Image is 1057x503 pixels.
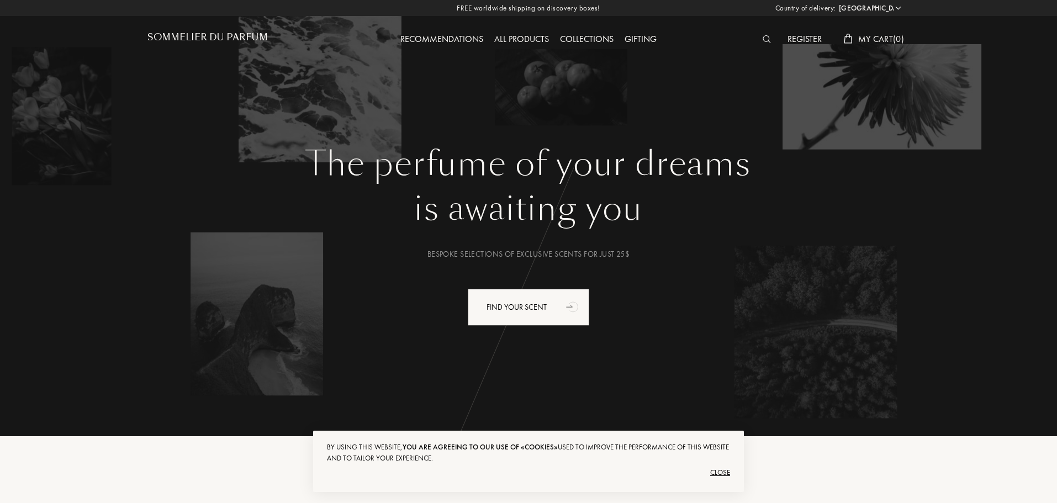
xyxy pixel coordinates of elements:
[619,33,662,45] a: Gifting
[554,33,619,45] a: Collections
[395,33,489,47] div: Recommendations
[619,33,662,47] div: Gifting
[156,184,901,234] div: is awaiting you
[775,3,836,14] span: Country of delivery:
[156,248,901,260] div: Bespoke selections of exclusive scents for just 25$
[554,33,619,47] div: Collections
[562,295,584,317] div: animation
[147,32,268,43] h1: Sommelier du Parfum
[763,35,771,43] img: search_icn_white.svg
[858,33,904,45] span: My Cart ( 0 )
[395,33,489,45] a: Recommendations
[782,33,827,47] div: Register
[459,289,598,326] a: Find your scentanimation
[327,464,730,481] div: Close
[489,33,554,47] div: All products
[468,289,589,326] div: Find your scent
[156,144,901,184] h1: The perfume of your dreams
[147,32,268,47] a: Sommelier du Parfum
[782,33,827,45] a: Register
[844,34,853,44] img: cart_white.svg
[489,33,554,45] a: All products
[327,442,730,464] div: By using this website, used to improve the performance of this website and to tailor your experie...
[403,442,558,452] span: you are agreeing to our use of «cookies»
